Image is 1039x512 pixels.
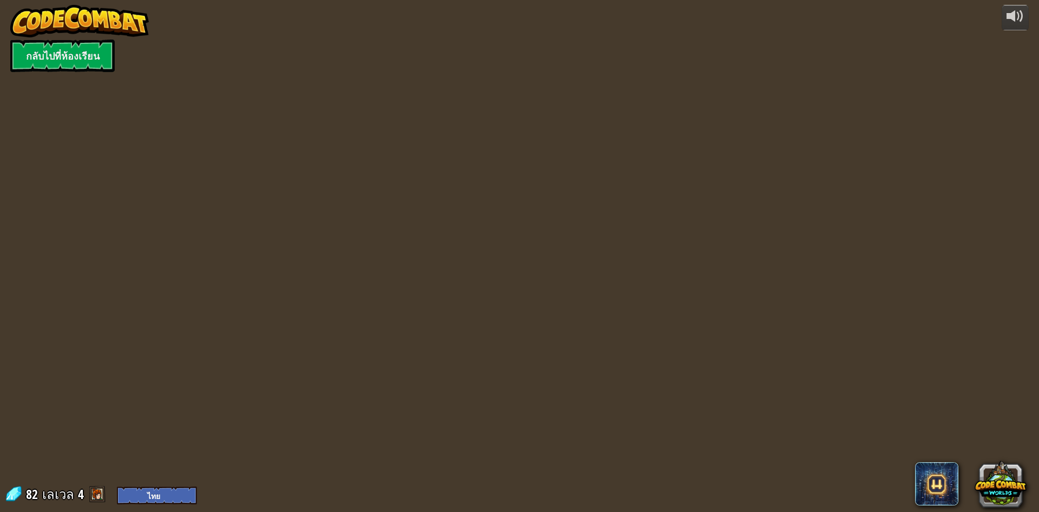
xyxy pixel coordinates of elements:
[10,5,149,37] img: CodeCombat - Learn how to code by playing a game
[78,485,84,503] span: 4
[42,485,74,503] span: เลเวล
[26,485,41,503] span: 82
[10,40,115,72] a: กลับไปที่ห้องเรียน
[1002,5,1029,30] button: ปรับระดับเสียง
